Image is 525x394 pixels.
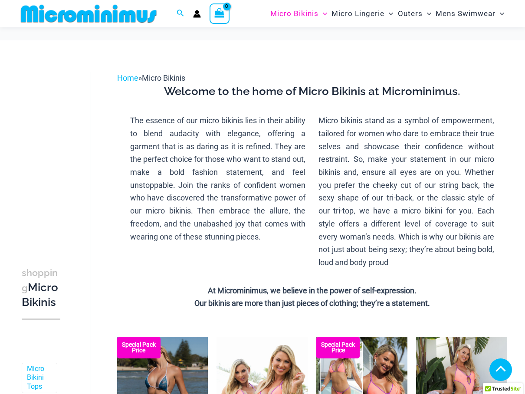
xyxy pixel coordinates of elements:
[117,73,138,82] a: Home
[423,3,431,25] span: Menu Toggle
[270,3,318,25] span: Micro Bikinis
[267,1,508,26] nav: Site Navigation
[398,3,423,25] span: Outers
[208,286,417,295] strong: At Microminimus, we believe in the power of self-expression.
[268,3,329,25] a: Micro BikinisMenu ToggleMenu Toggle
[22,265,60,310] h3: Micro Bikinis
[331,3,384,25] span: Micro Lingerie
[384,3,393,25] span: Menu Toggle
[17,4,160,23] img: MM SHOP LOGO FLAT
[329,3,395,25] a: Micro LingerieMenu ToggleMenu Toggle
[436,3,495,25] span: Mens Swimwear
[495,3,504,25] span: Menu Toggle
[316,342,360,353] b: Special Pack Price
[210,3,230,23] a: View Shopping Cart, empty
[396,3,433,25] a: OutersMenu ToggleMenu Toggle
[318,114,494,269] p: Micro bikinis stand as a symbol of empowerment, tailored for women who dare to embrace their true...
[117,342,161,353] b: Special Pack Price
[22,267,58,293] span: shopping
[124,84,501,99] h3: Welcome to the home of Micro Bikinis at Microminimus.
[130,114,306,243] p: The essence of our micro bikinis lies in their ability to blend audacity with elegance, offering ...
[318,3,327,25] span: Menu Toggle
[193,10,201,18] a: Account icon link
[433,3,506,25] a: Mens SwimwearMenu ToggleMenu Toggle
[142,73,185,82] span: Micro Bikinis
[177,8,184,19] a: Search icon link
[27,364,50,391] a: Micro Bikini Tops
[194,299,430,308] strong: Our bikinis are more than just pieces of clothing; they’re a statement.
[22,65,100,238] iframe: TrustedSite Certified
[117,73,185,82] span: »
